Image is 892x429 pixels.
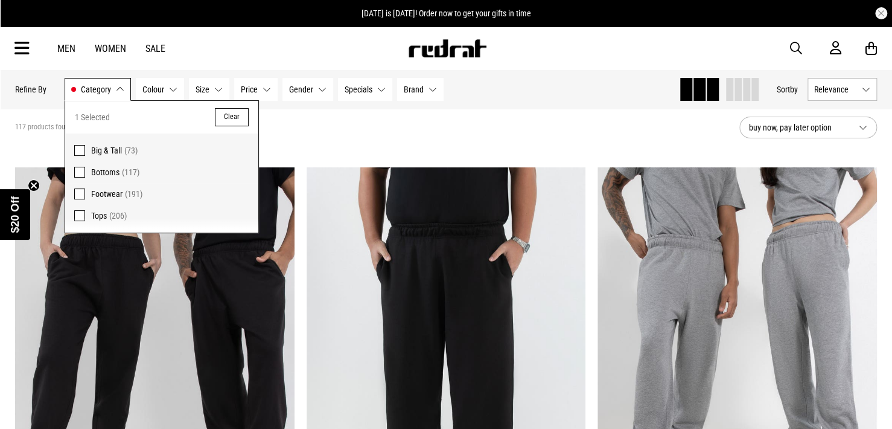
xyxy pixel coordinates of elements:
button: Brand [397,78,444,101]
button: Close teaser [28,179,40,192]
span: Relevance [814,85,857,94]
span: Tops [91,211,107,221]
button: Open LiveChat chat widget [10,5,46,41]
span: by [790,85,798,94]
button: Relevance [808,78,877,101]
span: Big & Tall [91,146,122,155]
a: Sale [145,43,165,54]
button: buy now, pay later option [739,117,877,138]
span: Category [81,85,111,94]
button: Clear [215,108,249,126]
span: Price [241,85,258,94]
a: Men [57,43,75,54]
span: 117 products found [15,123,72,132]
button: Sortby [777,82,798,97]
span: 1 Selected [75,110,110,124]
span: Footwear [91,189,123,199]
span: Size [196,85,209,94]
span: (191) [125,189,142,199]
button: Specials [338,78,392,101]
img: Redrat logo [407,39,487,57]
div: Category [65,100,259,233]
span: [DATE] is [DATE]! Order now to get your gifts in time [362,8,531,18]
button: Price [234,78,278,101]
span: Brand [404,85,424,94]
span: (73) [124,146,138,155]
span: (117) [122,167,139,177]
button: Gender [282,78,333,101]
a: Women [95,43,126,54]
span: Bottoms [91,167,119,177]
span: (206) [109,211,127,221]
p: Refine By [15,85,46,94]
button: Colour [136,78,184,101]
button: Size [189,78,229,101]
span: Gender [289,85,313,94]
span: $20 Off [9,196,21,233]
button: Category [65,78,131,101]
span: Colour [142,85,164,94]
span: buy now, pay later option [749,120,849,135]
span: Specials [345,85,372,94]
